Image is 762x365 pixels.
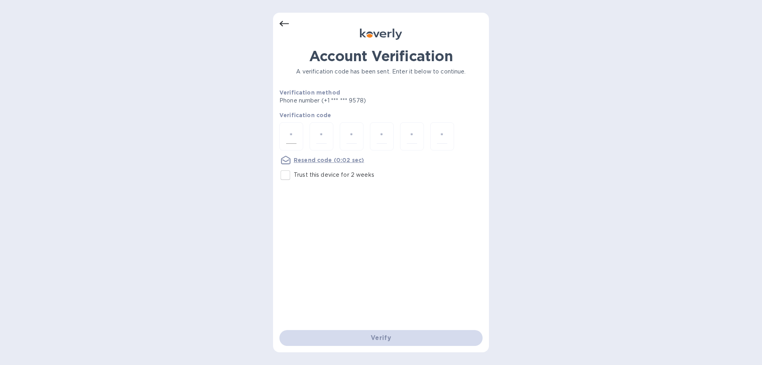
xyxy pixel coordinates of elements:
[279,48,483,64] h1: Account Verification
[279,68,483,76] p: A verification code has been sent. Enter it below to continue.
[279,111,483,119] p: Verification code
[294,171,374,179] p: Trust this device for 2 weeks
[279,97,427,105] p: Phone number (+1 *** *** 9578)
[279,89,340,96] b: Verification method
[294,157,364,163] u: Resend code (0:02 sec)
